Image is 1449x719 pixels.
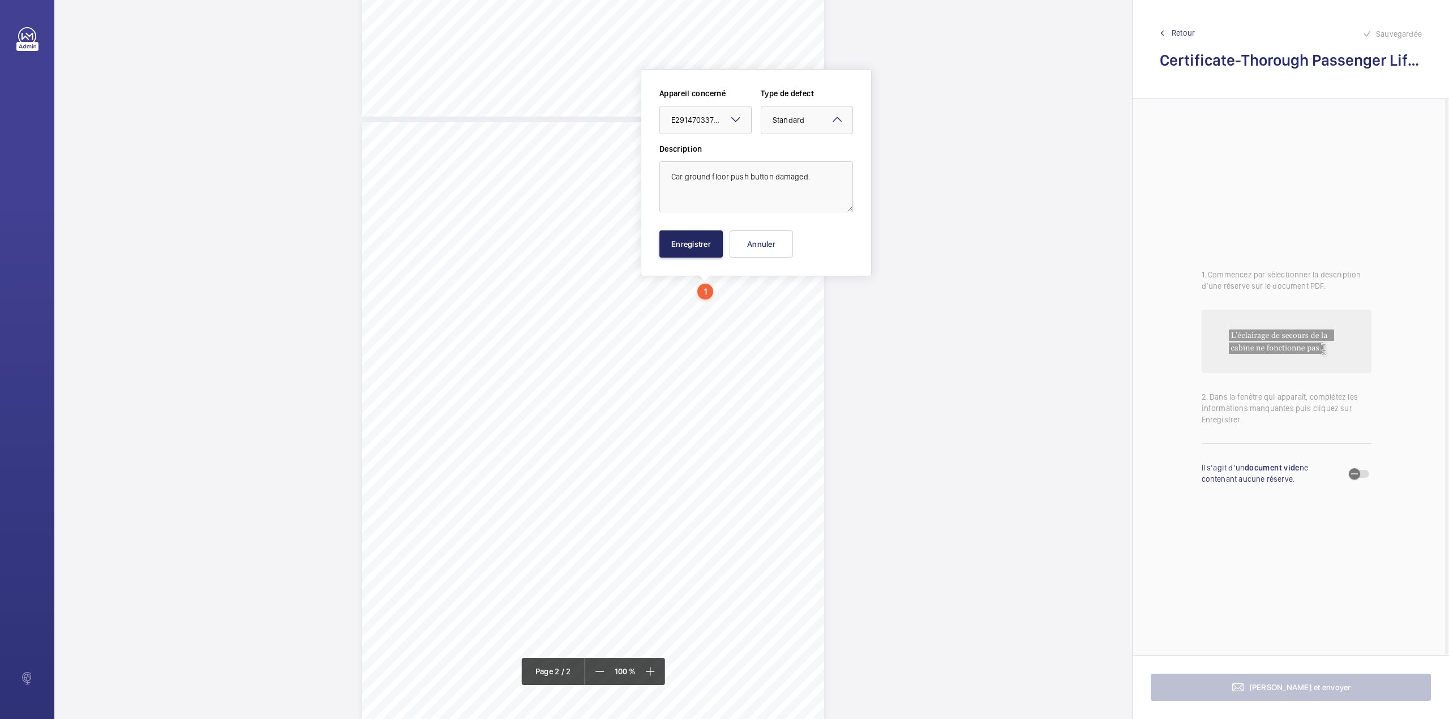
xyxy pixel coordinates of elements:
button: Enregistrer [659,230,723,258]
label: Type de defect [761,88,853,99]
h2: Certificate-Thorough Passenger Lift Examination-25-09-16 1360 E29147033782.pdf [1160,50,1422,71]
span: TS [726,356,737,365]
label: Appareil concerné [659,88,752,99]
span: TS [739,367,750,376]
button: [PERSON_NAME] et envoyer [1151,674,1431,701]
a: Retour [1160,27,1422,38]
span: [PERSON_NAME] et envoyer [1249,683,1351,692]
label: Description [659,143,853,155]
p: 2. Dans la fenêtre qui apparaît, complétez les informations manquantes puis cliquez sur Enregistrer. [1202,391,1371,425]
span: Standard [773,115,804,125]
img: audit-report-lines-placeholder.png [1202,310,1371,373]
strong: document vide [1245,463,1300,472]
span: TS [632,335,643,344]
div: Sauvegardée [1362,27,1422,41]
span: Retour [1172,27,1195,38]
div: 1 [697,284,713,299]
span: E29147033782 [671,114,723,125]
div: Page 2 / 2 [522,658,585,685]
button: Annuler [730,230,793,258]
span: 100 % [610,667,640,675]
p: 1. Commencez par sélectionner la description d’une réserve sur le document PDF. [1202,269,1371,292]
span: TS [625,318,636,326]
span: TS [709,299,719,308]
p: Il s’agit d’un ne contenant aucune réserve. [1202,462,1343,485]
